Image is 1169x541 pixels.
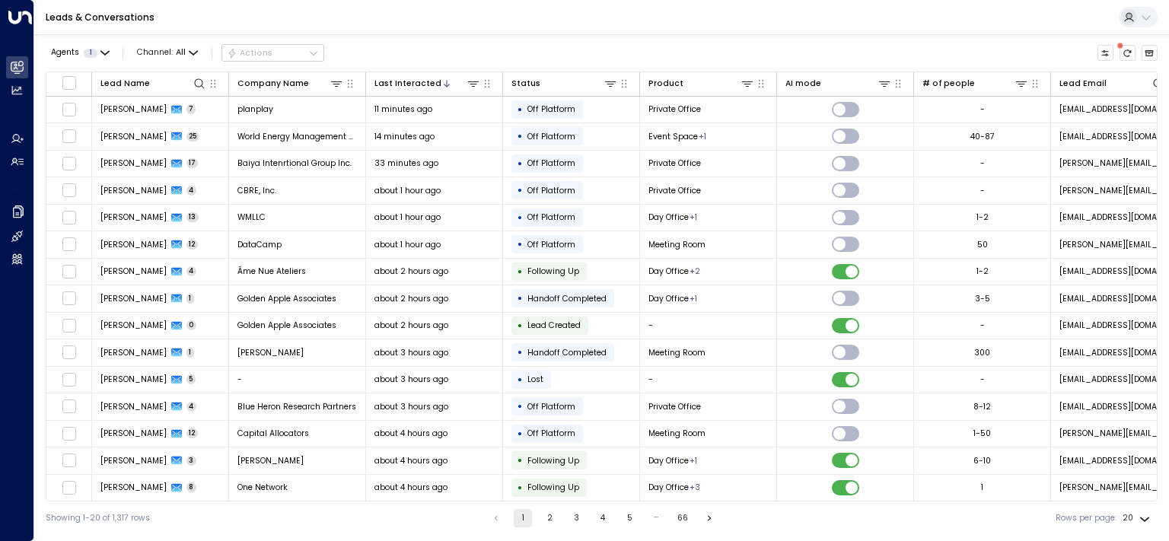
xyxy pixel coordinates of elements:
span: Betsy Da Silva [100,185,167,196]
div: Company Name [237,77,309,91]
td: - [640,313,777,339]
span: Lead Created [527,320,581,331]
span: Toggle select row [62,318,76,333]
span: Handoff Completed [527,293,607,304]
div: 20 [1123,509,1153,527]
div: # of people [922,76,1029,91]
span: All [176,48,186,57]
span: Private Office [648,158,701,169]
div: - [980,320,985,331]
td: - [229,367,366,393]
div: 6-10 [973,455,991,466]
span: Private Office [648,185,701,196]
span: 1 [186,348,195,358]
span: about 1 hour ago [374,212,441,223]
div: • [518,126,523,146]
div: • [518,342,523,362]
span: Golden Apple Associates [237,293,336,304]
div: 1-2 [976,212,989,223]
span: 12 [186,428,199,438]
span: about 3 hours ago [374,374,448,385]
span: Day Office [648,482,689,493]
div: Last Interacted [374,76,481,91]
div: Meeting Room [699,131,706,142]
button: Go to page 66 [674,509,692,527]
span: about 1 hour ago [374,185,441,196]
span: Meeting Room [648,239,706,250]
span: CBRE, Inc. [237,185,276,196]
span: Day Office [648,212,689,223]
span: 8 [186,482,197,492]
button: Go to page 2 [540,509,559,527]
div: Button group with a nested menu [221,44,324,62]
span: Hank Strmac [100,428,167,439]
div: Private Office [690,212,697,223]
div: Status [511,76,618,91]
span: Channel: [132,45,202,61]
span: Following Up [527,455,579,466]
div: Meeting Room,Private Office [690,266,700,277]
span: Chris Hanson [100,482,167,493]
span: Toggle select row [62,102,76,116]
span: DataCamp [237,239,282,250]
span: Agents [51,49,79,57]
span: 5 [186,374,196,384]
div: • [518,370,523,390]
span: Blue Heron Research Partners [237,401,356,412]
span: about 4 hours ago [374,428,448,439]
button: Customize [1097,45,1114,62]
a: Leads & Conversations [46,11,154,24]
span: about 2 hours ago [374,266,448,277]
div: • [518,450,523,470]
span: 17 [186,158,199,168]
span: Toggle select row [62,156,76,170]
span: about 4 hours ago [374,482,448,493]
span: Off Platform [527,131,575,142]
span: Day Office [648,266,689,277]
span: Baiya Intenrtional Group Inc. [237,158,352,169]
span: Mayer Brown [237,347,304,358]
div: • [518,180,523,200]
span: Ian Yin [100,293,167,304]
span: Toggle select row [62,183,76,198]
div: # of people [922,77,975,91]
span: Molly Ryan [100,347,167,358]
div: • [518,154,523,173]
button: Channel:All [132,45,202,61]
span: Âme Nue Ateliers [237,266,306,277]
span: 13 [186,212,199,222]
span: 4 [186,186,197,196]
span: Toggle select row [62,426,76,441]
span: Toggle select row [62,237,76,252]
span: Off Platform [527,158,575,169]
span: Preston Konrad [100,455,167,466]
div: Lead Name [100,77,150,91]
div: Lead Email [1059,77,1107,91]
button: Archived Leads [1142,45,1158,62]
span: Golden Apple Associates [237,320,336,331]
span: Day Office [648,293,689,304]
span: Private Office [648,401,701,412]
div: 50 [977,239,988,250]
span: Meeting Room [648,347,706,358]
div: Private Office [690,455,697,466]
div: Company Name [237,76,344,91]
div: - [980,374,985,385]
div: • [518,478,523,498]
label: Rows per page: [1056,512,1116,524]
span: Toggle select all [62,75,76,90]
div: - [980,185,985,196]
span: Toggle select row [62,129,76,144]
nav: pagination navigation [486,509,719,527]
span: Off Platform [527,428,575,439]
span: about 2 hours ago [374,293,448,304]
span: Ian Yin [100,320,167,331]
div: Product [648,77,683,91]
div: Lead Name [100,76,207,91]
div: • [518,316,523,336]
span: Toggle select row [62,399,76,414]
span: Charnice Cush [100,401,167,412]
button: page 1 [514,509,532,527]
span: 0 [186,320,197,330]
span: 12 [186,240,199,250]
